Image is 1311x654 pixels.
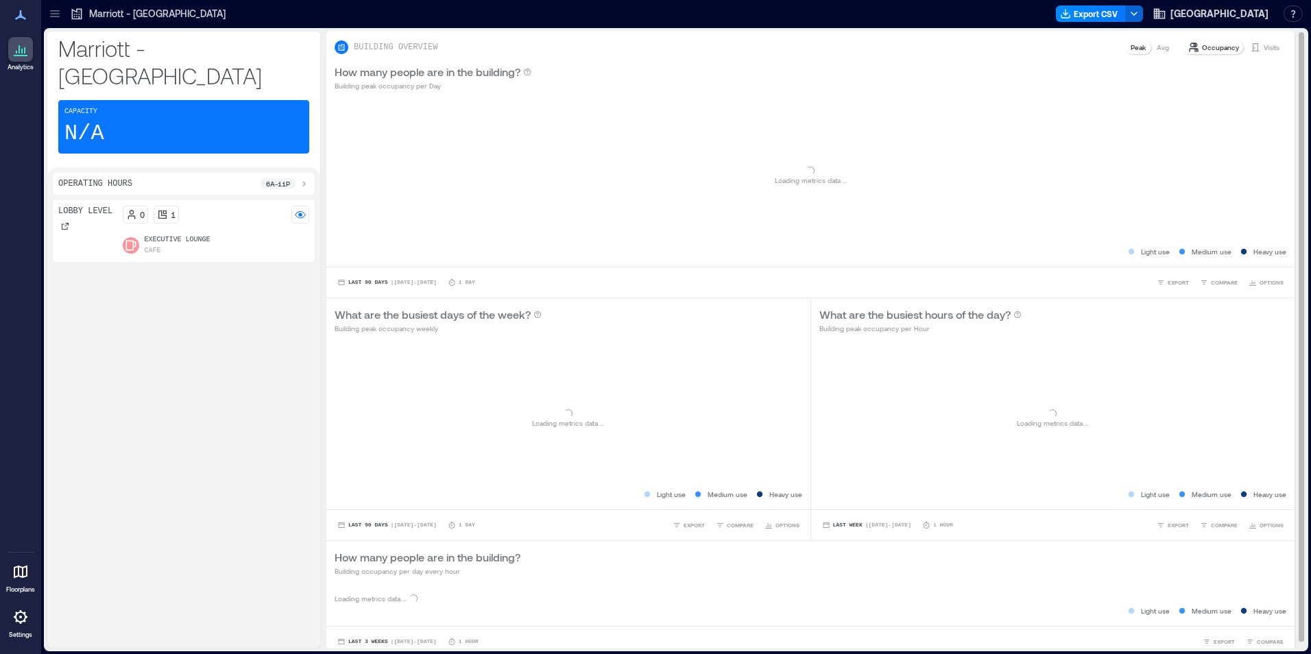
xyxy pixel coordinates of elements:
button: COMPARE [1243,635,1286,649]
p: Floorplans [6,585,35,594]
button: OPTIONS [762,518,802,532]
p: Cafe [145,245,161,256]
button: COMPARE [713,518,756,532]
button: OPTIONS [1246,518,1286,532]
button: COMPARE [1197,518,1240,532]
p: Medium use [1192,489,1231,500]
p: How many people are in the building? [335,549,520,566]
p: 6a - 11p [266,178,290,189]
p: Avg [1157,42,1169,53]
span: COMPARE [1211,278,1238,287]
button: Last 90 Days |[DATE]-[DATE] [335,276,440,289]
button: EXPORT [1154,518,1192,532]
p: Building peak occupancy weekly [335,323,542,334]
p: Marriott - [GEOGRAPHIC_DATA] [89,7,226,21]
p: Settings [9,631,32,639]
p: Analytics [8,63,34,71]
p: Light use [1141,605,1170,616]
p: Loading metrics data ... [775,175,847,186]
p: 1 Day [459,521,475,529]
p: BUILDING OVERVIEW [354,42,437,53]
p: Loading metrics data ... [1017,417,1089,428]
span: EXPORT [1168,521,1189,529]
p: 1 [171,209,176,220]
p: Occupancy [1202,42,1239,53]
p: Loading metrics data ... [335,593,407,604]
p: Peak [1131,42,1146,53]
button: Last 3 Weeks |[DATE]-[DATE] [335,635,440,649]
span: OPTIONS [1260,521,1284,529]
p: 1 Day [459,278,475,287]
p: Building occupancy per day every hour [335,566,520,577]
p: Light use [657,489,686,500]
p: Light use [1141,246,1170,257]
p: Light use [1141,489,1170,500]
span: COMPARE [1257,638,1284,646]
p: What are the busiest hours of the day? [819,306,1011,323]
button: EXPORT [1154,276,1192,289]
span: EXPORT [684,521,705,529]
p: Heavy use [1253,246,1286,257]
button: Last 90 Days |[DATE]-[DATE] [335,518,440,532]
span: COMPARE [1211,521,1238,529]
span: EXPORT [1214,638,1235,646]
button: [GEOGRAPHIC_DATA] [1148,3,1273,25]
p: Heavy use [1253,489,1286,500]
p: Marriott - [GEOGRAPHIC_DATA] [58,34,309,89]
p: Operating Hours [58,178,132,189]
p: Heavy use [1253,605,1286,616]
button: Last Week |[DATE]-[DATE] [819,518,914,532]
p: 1 Hour [459,638,479,646]
p: What are the busiest days of the week? [335,306,531,323]
p: Visits [1264,42,1279,53]
p: Medium use [1192,605,1231,616]
p: 1 Hour [933,521,953,529]
span: [GEOGRAPHIC_DATA] [1170,7,1268,21]
p: Building peak occupancy per Hour [819,323,1022,334]
button: OPTIONS [1246,276,1286,289]
button: EXPORT [1200,635,1238,649]
span: EXPORT [1168,278,1189,287]
p: Capacity [64,106,97,117]
p: N/A [64,120,104,147]
p: Medium use [1192,246,1231,257]
span: COMPARE [727,521,754,529]
p: Heavy use [769,489,802,500]
a: Settings [4,601,37,643]
p: How many people are in the building? [335,64,520,80]
span: OPTIONS [775,521,799,529]
a: Analytics [3,33,38,75]
button: EXPORT [670,518,708,532]
p: Loading metrics data ... [532,417,604,428]
a: Floorplans [2,555,39,598]
p: Medium use [708,489,747,500]
button: Export CSV [1056,5,1126,22]
button: COMPARE [1197,276,1240,289]
p: Building peak occupancy per Day [335,80,531,91]
p: Executive Lounge [145,234,211,245]
span: OPTIONS [1260,278,1284,287]
p: Lobby Level [58,206,112,217]
p: 0 [140,209,145,220]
